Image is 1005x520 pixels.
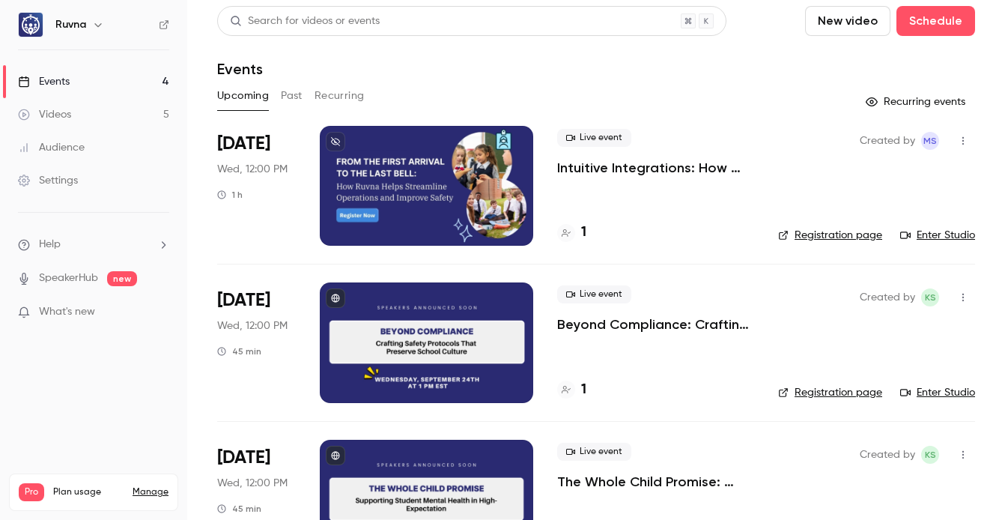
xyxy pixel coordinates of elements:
a: Manage [133,486,168,498]
a: Intuitive Integrations: How Ruvna Helps Streamline Operations and Improve Safety [557,159,754,177]
h1: Events [217,60,263,78]
span: Live event [557,285,631,303]
a: Registration page [778,228,882,243]
a: SpeakerHub [39,270,98,286]
div: Events [18,74,70,89]
iframe: Noticeable Trigger [151,306,169,319]
span: KS [925,288,936,306]
div: 45 min [217,503,261,515]
span: [DATE] [217,132,270,156]
h6: Ruvna [55,17,86,32]
span: Pro [19,483,44,501]
span: Live event [557,129,631,147]
div: 1 h [217,189,243,201]
h4: 1 [581,223,586,243]
span: Help [39,237,61,253]
span: Live event [557,443,631,461]
span: new [107,271,137,286]
span: Created by [860,132,915,150]
button: Schedule [896,6,975,36]
button: Past [281,84,303,108]
div: Audience [18,140,85,155]
a: Enter Studio [900,228,975,243]
div: 45 min [217,345,261,357]
span: Wed, 12:00 PM [217,162,288,177]
span: Kyra Sandness [921,446,939,464]
span: [DATE] [217,288,270,312]
span: Plan usage [53,486,124,498]
a: 1 [557,223,586,243]
span: Wed, 12:00 PM [217,318,288,333]
div: Settings [18,173,78,188]
span: Wed, 12:00 PM [217,476,288,491]
span: Kyra Sandness [921,288,939,306]
span: Created by [860,446,915,464]
li: help-dropdown-opener [18,237,169,253]
h4: 1 [581,380,586,400]
div: Sep 10 Wed, 1:00 PM (America/New York) [217,126,296,246]
span: MS [923,132,937,150]
a: The Whole Child Promise: Supporting Student Mental Health in High-Expectation Environments [557,473,754,491]
button: Recurring [315,84,365,108]
a: 1 [557,380,586,400]
span: [DATE] [217,446,270,470]
a: Enter Studio [900,385,975,400]
div: Sep 24 Wed, 1:00 PM (America/New York) [217,282,296,402]
img: Ruvna [19,13,43,37]
button: New video [805,6,890,36]
div: Search for videos or events [230,13,380,29]
div: Videos [18,107,71,122]
a: Registration page [778,385,882,400]
a: Beyond Compliance: Crafting Safety Protocols That Preserve School Culture [557,315,754,333]
span: Created by [860,288,915,306]
span: What's new [39,304,95,320]
button: Upcoming [217,84,269,108]
span: Marshall Singer [921,132,939,150]
button: Recurring events [859,90,975,114]
span: KS [925,446,936,464]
